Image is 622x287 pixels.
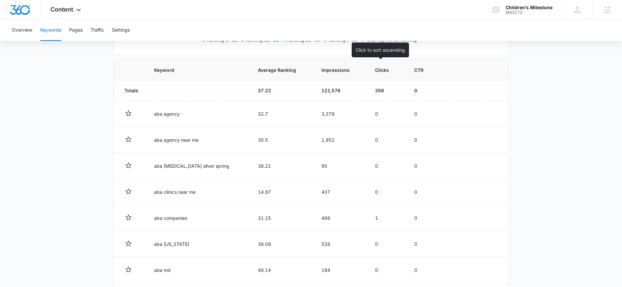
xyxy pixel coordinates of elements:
td: 0 [406,179,441,205]
div: Click to sort ascending [352,43,409,57]
td: aba clinics near me [146,179,250,205]
td: 184 [313,257,367,283]
button: Traffic [91,20,104,41]
td: Totals [114,80,146,101]
td: 0 [406,80,441,101]
td: aba agency near me [146,127,250,153]
td: 0 [367,127,406,153]
span: Average Ranking [258,67,296,73]
td: 121,576 [313,80,367,101]
td: 0 [406,257,441,283]
span: Clicks [375,67,389,73]
td: 0 [406,205,441,231]
div: account name [506,5,553,10]
td: 0 [367,153,406,179]
td: 0 [406,231,441,257]
button: Settings [112,20,130,41]
td: 36.21 [250,153,313,179]
td: 48.14 [250,257,313,283]
td: 358 [367,80,406,101]
td: aba [US_STATE] [146,231,250,257]
span: Keyword [154,67,232,73]
td: aba [MEDICAL_DATA] silver spring [146,153,250,179]
td: 0 [406,127,441,153]
td: aba companies [146,205,250,231]
td: 437 [313,179,367,205]
td: 0 [367,101,406,127]
div: account id [506,10,553,15]
td: 30.5 [250,127,313,153]
td: 3,379 [313,101,367,127]
td: aba agency [146,101,250,127]
button: Keywords [40,20,61,41]
td: 0 [406,153,441,179]
span: CTR [414,67,423,73]
td: 31.15 [250,205,313,231]
td: 0 [406,101,441,127]
button: Pages [69,20,83,41]
td: 0 [367,231,406,257]
td: 36.09 [250,231,313,257]
td: 528 [313,231,367,257]
td: 488 [313,205,367,231]
td: 1 [367,205,406,231]
td: 0 [367,257,406,283]
td: 32.7 [250,101,313,127]
td: 0 [367,179,406,205]
td: 37.22 [250,80,313,101]
td: 1,952 [313,127,367,153]
span: Impressions [321,67,350,73]
td: aba md [146,257,250,283]
td: 95 [313,153,367,179]
span: Content [50,6,73,13]
td: 14.97 [250,179,313,205]
button: Overview [12,20,32,41]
